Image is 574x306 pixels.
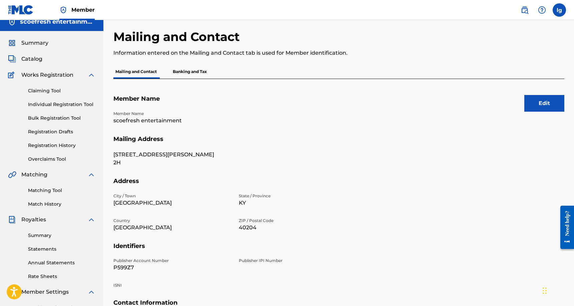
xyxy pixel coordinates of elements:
a: Overclaims Tool [28,156,95,163]
p: State / Province [239,193,356,199]
a: Bulk Registration Tool [28,115,95,122]
p: [GEOGRAPHIC_DATA] [113,199,231,207]
img: Works Registration [8,71,17,79]
p: Banking and Tax [171,65,209,79]
a: Statements [28,246,95,253]
a: Match History [28,201,95,208]
img: Top Rightsholder [59,6,67,14]
p: ISNI [113,282,231,288]
span: Royalties [21,216,46,224]
p: [STREET_ADDRESS][PERSON_NAME] [113,151,231,159]
img: Catalog [8,55,16,63]
span: Works Registration [21,71,73,79]
span: Matching [21,171,47,179]
div: Drag [543,281,547,301]
p: P599Z7 [113,264,231,272]
span: Catalog [21,55,42,63]
h5: Identifiers [113,242,564,258]
a: Public Search [518,3,531,17]
h5: Mailing Address [113,135,564,151]
a: Claiming Tool [28,87,95,94]
a: Individual Registration Tool [28,101,95,108]
p: Mailing and Contact [113,65,159,79]
span: Summary [21,39,48,47]
img: search [521,6,529,14]
span: Member [71,6,95,14]
p: [GEOGRAPHIC_DATA] [113,224,231,232]
a: Matching Tool [28,187,95,194]
img: Matching [8,171,16,179]
img: Royalties [8,216,16,224]
button: Edit [524,95,564,112]
h5: Member Name [113,95,564,111]
img: MLC Logo [8,5,34,15]
img: expand [87,71,95,79]
p: City / Town [113,193,231,199]
p: 40204 [239,224,356,232]
img: expand [87,171,95,179]
a: Annual Statements [28,259,95,266]
h2: Mailing and Contact [113,29,243,44]
a: SummarySummary [8,39,48,47]
img: Accounts [8,18,16,26]
p: 2H [113,159,231,167]
span: Member Settings [21,288,69,296]
div: User Menu [553,3,566,17]
iframe: Resource Center [555,199,574,256]
p: scoefresh entertainment [113,117,231,125]
img: expand [87,288,95,296]
div: Help [535,3,549,17]
h5: scoefresh entertainment [20,18,95,26]
p: Country [113,218,231,224]
p: ZIP / Postal Code [239,218,356,224]
p: Publisher IPI Number [239,258,356,264]
img: help [538,6,546,14]
p: Information entered on the Mailing and Contact tab is used for Member identification. [113,49,461,57]
img: Summary [8,39,16,47]
p: KY [239,199,356,207]
a: CatalogCatalog [8,55,42,63]
h5: Address [113,177,564,193]
img: expand [87,216,95,224]
p: Publisher Account Number [113,258,231,264]
p: Member Name [113,111,231,117]
a: Registration History [28,142,95,149]
iframe: Chat Widget [541,274,574,306]
a: Rate Sheets [28,273,95,280]
a: Summary [28,232,95,239]
a: Registration Drafts [28,128,95,135]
